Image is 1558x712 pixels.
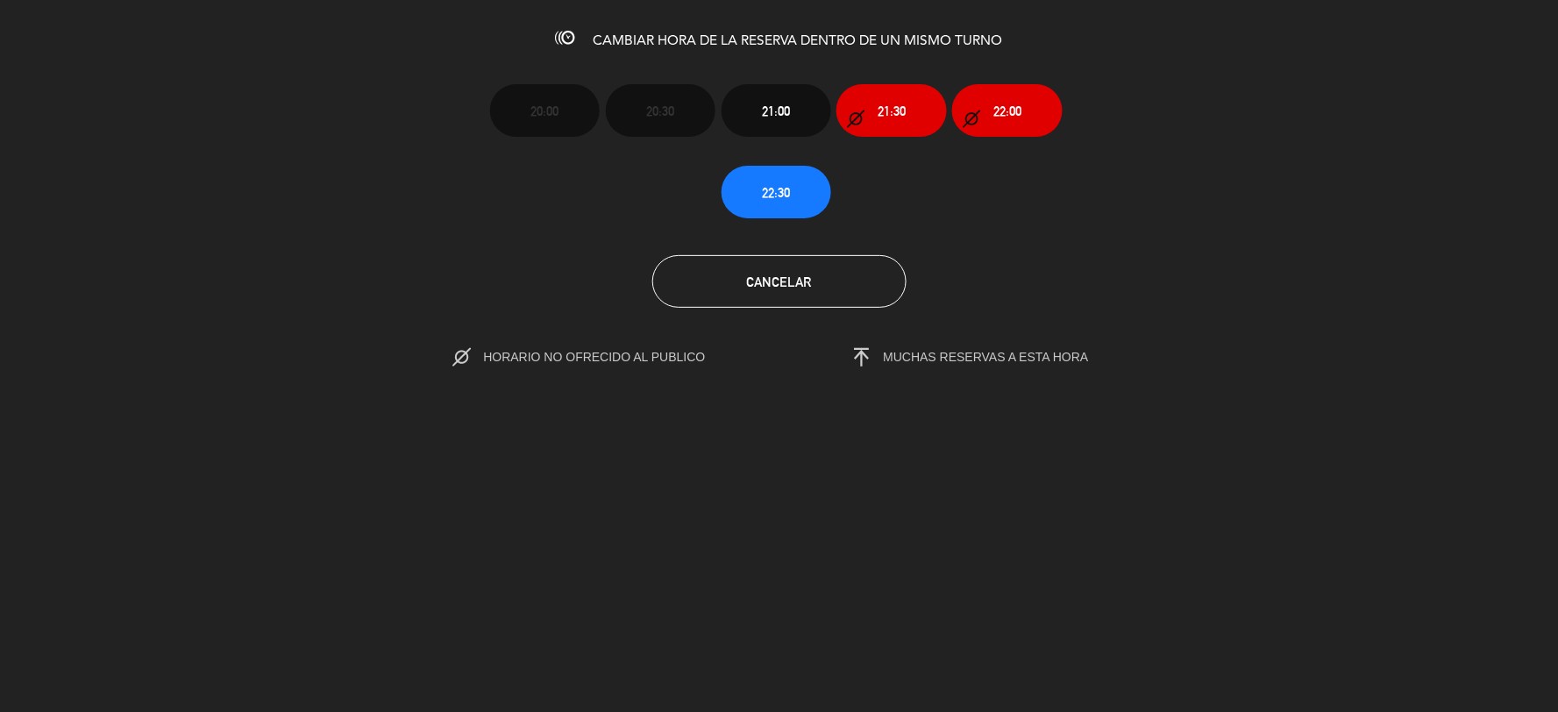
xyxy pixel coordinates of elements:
[530,101,558,121] span: 20:00
[878,101,906,121] span: 21:30
[594,34,1003,48] span: CAMBIAR HORA DE LA RESERVA DENTRO DE UN MISMO TURNO
[762,101,790,121] span: 21:00
[836,84,946,137] button: 21:30
[606,84,715,137] button: 20:30
[952,84,1062,137] button: 22:00
[722,84,831,137] button: 21:00
[490,84,600,137] button: 20:00
[722,166,831,218] button: 22:30
[762,182,790,203] span: 22:30
[646,101,674,121] span: 20:30
[652,255,907,308] button: Cancelar
[993,101,1021,121] span: 22:00
[747,274,812,289] span: Cancelar
[884,350,1089,364] span: MUCHAS RESERVAS A ESTA HORA
[483,350,742,364] span: HORARIO NO OFRECIDO AL PUBLICO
